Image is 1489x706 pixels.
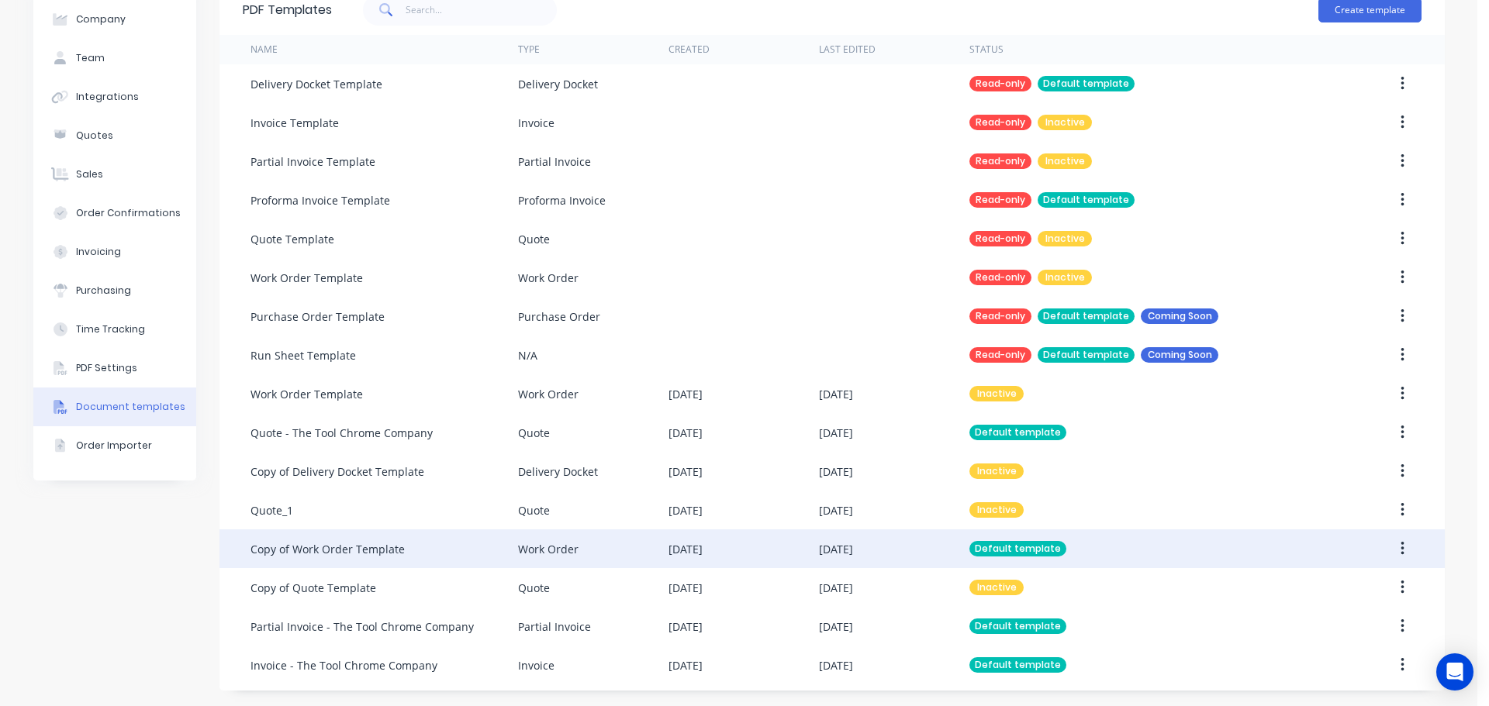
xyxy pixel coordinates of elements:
div: Copy of Quote Template [250,580,376,596]
div: Inactive [1038,153,1092,169]
div: Default template [969,618,1066,634]
div: N/A [518,347,537,363]
div: Work Order Template [250,270,363,286]
div: [DATE] [668,618,703,635]
div: Default template [1038,347,1135,363]
div: Quote - The Tool Chrome Company [250,425,433,441]
button: Document templates [33,387,196,426]
div: Default template [1038,192,1135,208]
div: Read-only [969,115,1031,130]
div: Status [969,43,1004,57]
div: Work Order Template [250,386,363,402]
div: Partial Invoice Template [250,153,375,170]
div: [DATE] [668,502,703,518]
div: Document templates [76,400,185,414]
div: Team [76,51,105,65]
div: Default template [1038,308,1135,324]
div: Time Tracking [76,322,145,336]
div: Quote [518,425,550,441]
div: [DATE] [819,657,853,673]
div: Inactive [969,463,1024,479]
button: Integrations [33,77,196,116]
div: Delivery Docket Template [250,76,382,92]
div: Coming Soon [1141,308,1218,324]
div: Last Edited [819,43,876,57]
div: [DATE] [819,463,853,480]
div: Read-only [969,76,1031,91]
div: Copy of Delivery Docket Template [250,463,424,480]
div: Name [250,43,278,57]
button: Order Importer [33,426,196,465]
div: Delivery Docket [518,463,598,480]
div: Delivery Docket [518,76,598,92]
div: Read-only [969,231,1031,246]
div: Quote [518,580,550,596]
div: Invoice [518,657,554,673]
div: [DATE] [668,425,703,441]
div: Invoice - The Tool Chrome Company [250,657,437,673]
div: Open Intercom Messenger [1436,653,1473,691]
div: Partial Invoice [518,618,591,635]
div: Purchasing [76,284,131,298]
div: Read-only [969,347,1031,363]
button: Purchasing [33,271,196,310]
div: Quotes [76,129,113,143]
div: Type [518,43,540,57]
button: Sales [33,155,196,194]
div: Inactive [969,502,1024,518]
div: Read-only [969,270,1031,285]
div: PDF Settings [76,361,137,375]
div: Inactive [969,386,1024,401]
div: Proforma Invoice Template [250,192,390,208]
div: Quote_1 [250,502,293,518]
div: Read-only [969,308,1031,324]
div: PDF Templates [243,1,332,19]
div: [DATE] [819,502,853,518]
div: Inactive [1038,270,1092,285]
div: Default template [969,657,1066,673]
div: Quote [518,502,550,518]
div: [DATE] [668,541,703,557]
button: Time Tracking [33,310,196,349]
div: Invoice Template [250,115,339,131]
div: Created [668,43,710,57]
div: Quote [518,231,550,247]
div: Order Importer [76,439,152,453]
div: [DATE] [668,463,703,480]
div: Partial Invoice - The Tool Chrome Company [250,618,474,635]
div: Integrations [76,90,139,104]
div: Proforma Invoice [518,192,606,208]
div: Inactive [1038,231,1092,246]
div: Partial Invoice [518,153,591,170]
div: Purchase Order Template [250,308,385,325]
div: Work Order [518,270,579,286]
div: Copy of Work Order Template [250,541,405,557]
div: Sales [76,167,103,181]
div: [DATE] [819,580,853,596]
div: Run Sheet Template [250,347,356,363]
button: PDF Settings [33,349,196,387]
div: [DATE] [668,657,703,673]
div: Default template [969,541,1066,556]
div: Work Order [518,541,579,557]
button: Invoicing [33,232,196,271]
div: Coming Soon [1141,347,1218,363]
button: Quotes [33,116,196,155]
div: [DATE] [819,425,853,441]
div: Quote Template [250,231,334,247]
div: [DATE] [668,386,703,402]
button: Order Confirmations [33,194,196,232]
div: [DATE] [819,618,853,635]
div: Read-only [969,153,1031,169]
div: Purchase Order [518,308,600,325]
div: [DATE] [668,580,703,596]
div: Work Order [518,386,579,402]
div: [DATE] [819,541,853,557]
div: Invoicing [76,245,121,259]
div: Order Confirmations [76,206,181,220]
button: Team [33,39,196,77]
div: Read-only [969,192,1031,208]
div: Inactive [1038,115,1092,130]
div: Company [76,12,126,26]
div: Invoice [518,115,554,131]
